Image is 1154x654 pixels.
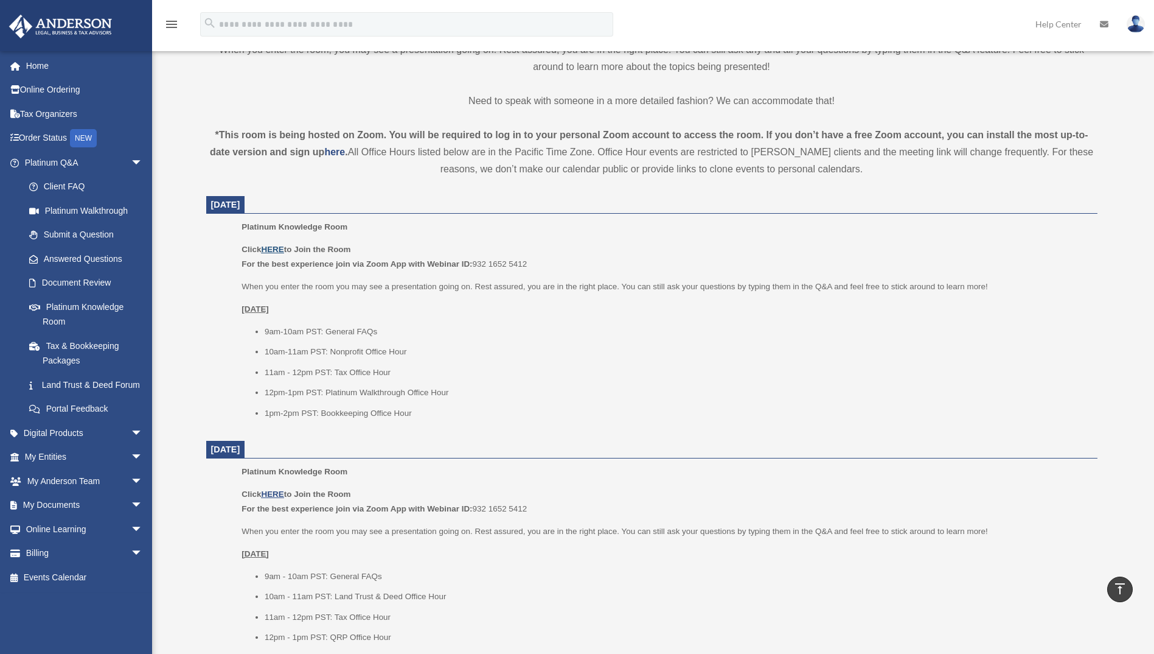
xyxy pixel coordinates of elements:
a: Events Calendar [9,565,161,589]
a: My Documentsarrow_drop_down [9,493,161,518]
span: arrow_drop_down [131,517,155,542]
span: arrow_drop_down [131,150,155,175]
a: My Entitiesarrow_drop_down [9,445,161,469]
a: Platinum Knowledge Room [17,295,155,334]
p: 932 1652 5412 [242,242,1088,271]
li: 11am - 12pm PST: Tax Office Hour [265,610,1089,625]
p: When you enter the room, you may see a presentation going on. Rest assured, you are in the right ... [206,41,1097,76]
span: arrow_drop_down [131,493,155,518]
li: 9am - 10am PST: General FAQs [265,569,1089,584]
a: Digital Productsarrow_drop_down [9,421,161,445]
span: Platinum Knowledge Room [242,222,347,231]
a: Online Ordering [9,78,161,102]
b: For the best experience join via Zoom App with Webinar ID: [242,259,472,269]
li: 9am-10am PST: General FAQs [265,325,1089,339]
a: vertical_align_top [1107,577,1133,602]
div: NEW [70,129,97,147]
a: Tax & Bookkeeping Packages [17,334,161,373]
a: Billingarrow_drop_down [9,541,161,566]
b: For the best experience join via Zoom App with Webinar ID: [242,504,472,513]
strong: . [345,147,347,157]
strong: *This room is being hosted on Zoom. You will be required to log in to your personal Zoom account ... [210,130,1088,157]
i: menu [164,17,179,32]
a: Answered Questions [17,247,161,271]
span: arrow_drop_down [131,421,155,446]
li: 12pm-1pm PST: Platinum Walkthrough Office Hour [265,385,1089,400]
li: 1pm-2pm PST: Bookkeeping Office Hour [265,406,1089,421]
a: Platinum Q&Aarrow_drop_down [9,150,161,175]
u: [DATE] [242,549,269,558]
a: Portal Feedback [17,397,161,421]
a: Document Review [17,271,161,295]
span: [DATE] [211,445,240,454]
a: My Anderson Teamarrow_drop_down [9,469,161,493]
span: arrow_drop_down [131,541,155,566]
span: Platinum Knowledge Room [242,467,347,476]
a: Order StatusNEW [9,126,161,151]
li: 10am-11am PST: Nonprofit Office Hour [265,345,1089,359]
a: Land Trust & Deed Forum [17,373,161,397]
a: here [324,147,345,157]
a: Platinum Walkthrough [17,199,161,223]
span: arrow_drop_down [131,469,155,494]
i: search [203,16,217,30]
i: vertical_align_top [1113,582,1127,596]
p: When you enter the room you may see a presentation going on. Rest assured, you are in the right p... [242,280,1088,294]
li: 11am - 12pm PST: Tax Office Hour [265,365,1089,380]
li: 10am - 11am PST: Land Trust & Deed Office Hour [265,589,1089,604]
b: Click to Join the Room [242,490,350,499]
u: [DATE] [242,304,269,314]
a: HERE [261,245,283,254]
li: 12pm - 1pm PST: QRP Office Hour [265,630,1089,645]
a: Online Learningarrow_drop_down [9,517,161,541]
a: HERE [261,490,283,499]
div: All Office Hours listed below are in the Pacific Time Zone. Office Hour events are restricted to ... [206,127,1097,178]
a: menu [164,21,179,32]
img: User Pic [1127,15,1145,33]
b: Click to Join the Room [242,245,350,254]
span: arrow_drop_down [131,445,155,470]
p: Need to speak with someone in a more detailed fashion? We can accommodate that! [206,93,1097,110]
a: Client FAQ [17,175,161,199]
a: Tax Organizers [9,102,161,126]
a: Home [9,54,161,78]
img: Anderson Advisors Platinum Portal [5,15,116,38]
p: When you enter the room you may see a presentation going on. Rest assured, you are in the right p... [242,524,1088,539]
a: Submit a Question [17,223,161,247]
p: 932 1652 5412 [242,487,1088,516]
span: [DATE] [211,200,240,209]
